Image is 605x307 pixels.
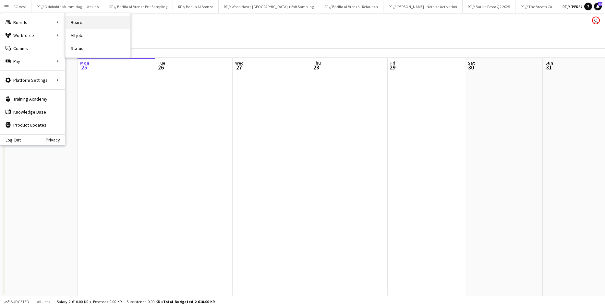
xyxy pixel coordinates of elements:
[66,42,130,55] a: Status
[545,60,553,66] span: Sun
[0,29,65,42] div: Workforce
[235,60,244,66] span: Wed
[0,118,65,131] a: Product Updates
[36,299,51,304] span: All jobs
[57,299,215,304] div: Salary 2 610.00 KR + Expenses 0.00 KR + Subsistence 0.00 KR =
[31,0,104,13] button: RF // Oslobukta Mummidag + Utekino
[157,64,165,71] span: 26
[390,60,395,66] span: Fri
[592,17,600,24] app-user-avatar: Emma Bonete
[79,64,89,71] span: 25
[46,137,65,142] a: Privacy
[598,2,602,6] span: 51
[0,16,65,29] div: Boards
[158,60,165,66] span: Tue
[3,298,30,305] button: Budgeted
[234,64,244,71] span: 27
[0,42,65,55] a: Comms
[104,0,173,13] button: RF // Barilla Al Bronzo Exit Sampling
[219,0,319,13] button: RF // Wasa Havre [GEOGRAPHIC_DATA] + Exit Sampling
[163,299,215,304] span: Total Budgeted 2 610.00 KR
[0,92,65,105] a: Training Academy
[0,55,65,68] div: Pay
[544,64,553,71] span: 31
[66,29,130,42] a: All jobs
[383,0,463,13] button: RF // [PERSON_NAME] - Nordics Activation
[0,74,65,87] div: Platform Settings
[10,300,29,304] span: Budgeted
[468,60,475,66] span: Sat
[173,0,219,13] button: RF // Barilla Al Bronzo
[319,0,383,13] button: RF // Barilla Al Bronzo - Relaunch
[80,60,89,66] span: Mon
[389,64,395,71] span: 29
[515,0,557,13] button: RF // The Breath Co
[0,105,65,118] a: Knowledge Base
[0,137,21,142] a: Log Out
[313,60,321,66] span: Thu
[312,64,321,71] span: 28
[594,3,602,10] a: 51
[467,64,475,71] span: 30
[463,0,515,13] button: RF // Barilla Pesto Q2 2025
[66,16,130,29] a: Boards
